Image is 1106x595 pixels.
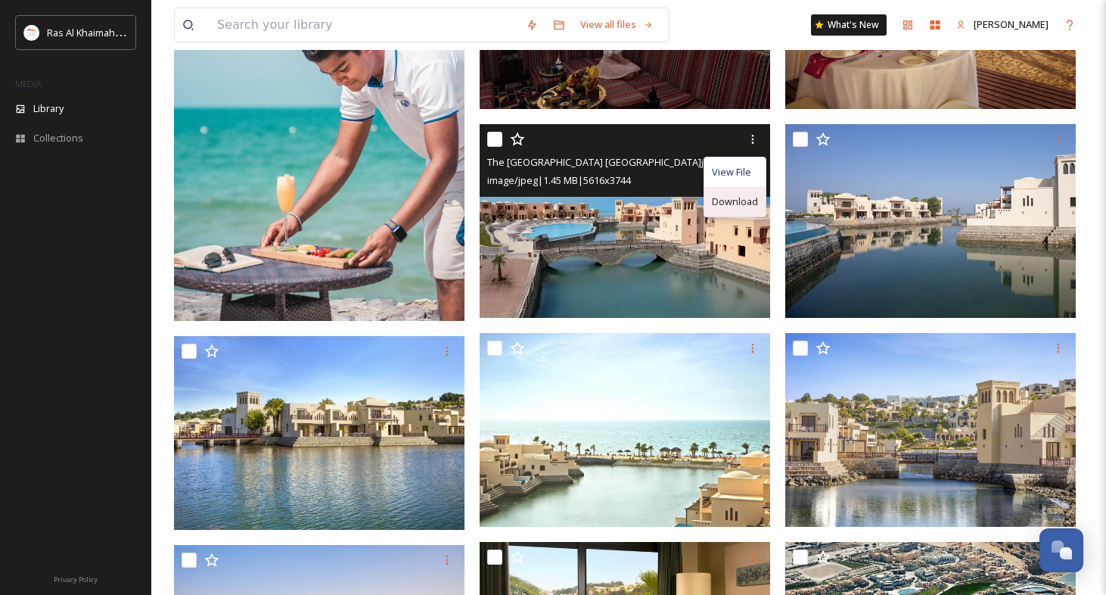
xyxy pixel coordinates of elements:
[712,195,758,209] span: Download
[487,173,631,187] span: image/jpeg | 1.45 MB | 5616 x 3744
[54,575,98,584] span: Privacy Policy
[811,14,887,36] a: What's New
[480,124,770,318] img: The Cove Rotana Resort Ras Al Khaimah.jpg
[712,165,751,179] span: View File
[949,10,1056,39] a: [PERSON_NAME]
[33,131,83,145] span: Collections
[210,8,518,42] input: Search your library
[33,101,64,116] span: Library
[15,78,42,89] span: MEDIA
[1039,528,1083,572] button: Open Chat
[47,25,261,39] span: Ras Al Khaimah Tourism Development Authority
[24,25,39,40] img: Logo_RAKTDA_RGB-01.png
[785,124,1076,318] img: The Cove Rotana Resort Ras Al Khaimah.jpg
[487,155,715,169] span: The [GEOGRAPHIC_DATA] [GEOGRAPHIC_DATA]jpg
[974,17,1049,31] span: [PERSON_NAME]
[573,10,661,39] a: View all files
[480,333,770,527] img: The Cove Rotana Resort Ras Al Khaimah.JPG
[785,333,1076,527] img: The Cove Rotana Resort Ras Al Khaimah.jpg
[174,336,464,530] img: The Cove Rotana Resort Ras Al Khaimah.jpg
[54,569,98,587] a: Privacy Policy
